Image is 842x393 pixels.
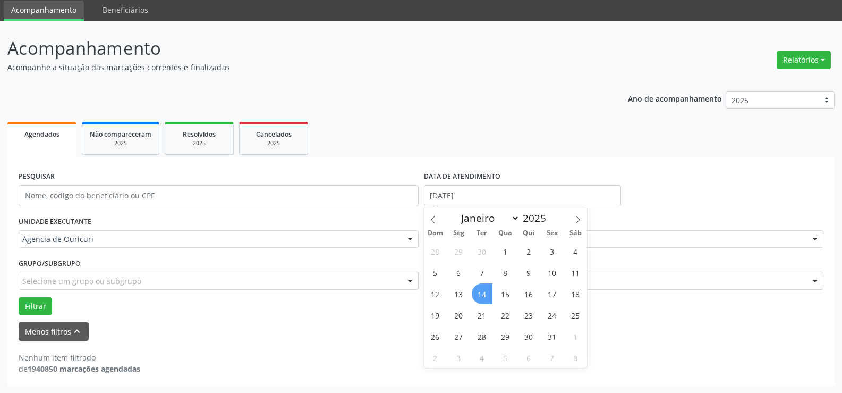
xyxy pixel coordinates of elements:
div: 2025 [90,139,151,147]
span: Agencia de Ouricuri [22,234,397,245]
button: Menos filtroskeyboard_arrow_up [19,322,89,341]
input: Year [520,211,555,225]
label: Grupo/Subgrupo [19,255,81,272]
span: Novembro 8, 2025 [565,347,586,368]
span: #00013 - Clinica Geral [428,275,802,286]
span: [PERSON_NAME] [428,234,802,245]
strong: 1940850 marcações agendadas [28,364,140,374]
span: Outubro 31, 2025 [542,326,563,347]
button: Filtrar [19,297,52,315]
span: Outubro 18, 2025 [565,283,586,304]
span: Outubro 26, 2025 [425,326,446,347]
span: Ter [470,230,494,237]
span: Outubro 6, 2025 [448,262,469,283]
label: UNIDADE EXECUTANTE [19,214,91,230]
span: Outubro 2, 2025 [518,241,539,262]
span: Novembro 7, 2025 [542,347,563,368]
span: Qui [517,230,540,237]
span: Setembro 29, 2025 [448,241,469,262]
span: Outubro 11, 2025 [565,262,586,283]
span: Novembro 2, 2025 [425,347,446,368]
button: Relatórios [777,51,831,69]
span: Setembro 30, 2025 [472,241,492,262]
span: Outubro 5, 2025 [425,262,446,283]
label: DATA DE ATENDIMENTO [424,169,500,185]
span: Novembro 4, 2025 [472,347,492,368]
span: Outubro 16, 2025 [518,283,539,304]
input: Selecione um intervalo [424,185,621,206]
span: Outubro 1, 2025 [495,241,516,262]
span: Outubro 7, 2025 [472,262,492,283]
p: Ano de acompanhamento [628,91,722,105]
div: 2025 [173,139,226,147]
span: Novembro 5, 2025 [495,347,516,368]
span: Outubro 9, 2025 [518,262,539,283]
span: Sáb [564,230,587,237]
span: Outubro 13, 2025 [448,283,469,304]
span: Outubro 15, 2025 [495,283,516,304]
span: Novembro 1, 2025 [565,326,586,347]
span: Agendados [24,130,59,139]
span: Outubro 14, 2025 [472,283,492,304]
span: Resolvidos [183,130,216,139]
span: Selecione um grupo ou subgrupo [22,275,141,287]
span: Outubro 19, 2025 [425,305,446,325]
div: de [19,363,140,374]
span: Outubro 23, 2025 [518,305,539,325]
i: keyboard_arrow_up [71,325,83,337]
a: Acompanhamento [4,1,84,21]
span: Outubro 3, 2025 [542,241,563,262]
span: Outubro 4, 2025 [565,241,586,262]
span: Não compareceram [90,130,151,139]
span: Setembro 28, 2025 [425,241,446,262]
span: Outubro 21, 2025 [472,305,492,325]
span: Qua [494,230,517,237]
input: Nome, código do beneficiário ou CPF [19,185,419,206]
span: Cancelados [256,130,292,139]
span: Outubro 12, 2025 [425,283,446,304]
span: Novembro 3, 2025 [448,347,469,368]
div: 2025 [247,139,300,147]
div: Nenhum item filtrado [19,352,140,363]
span: Dom [424,230,447,237]
span: Outubro 25, 2025 [565,305,586,325]
span: Outubro 29, 2025 [495,326,516,347]
select: Month [456,211,520,225]
span: Outubro 10, 2025 [542,262,563,283]
span: Outubro 20, 2025 [448,305,469,325]
span: Outubro 27, 2025 [448,326,469,347]
span: Outubro 30, 2025 [518,326,539,347]
span: Outubro 22, 2025 [495,305,516,325]
p: Acompanhe a situação das marcações correntes e finalizadas [7,62,586,73]
span: Outubro 17, 2025 [542,283,563,304]
span: Novembro 6, 2025 [518,347,539,368]
label: PESQUISAR [19,169,55,185]
span: Seg [447,230,470,237]
a: Beneficiários [95,1,156,19]
p: Acompanhamento [7,35,586,62]
span: Sex [540,230,564,237]
span: Outubro 24, 2025 [542,305,563,325]
span: Outubro 28, 2025 [472,326,492,347]
span: Outubro 8, 2025 [495,262,516,283]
